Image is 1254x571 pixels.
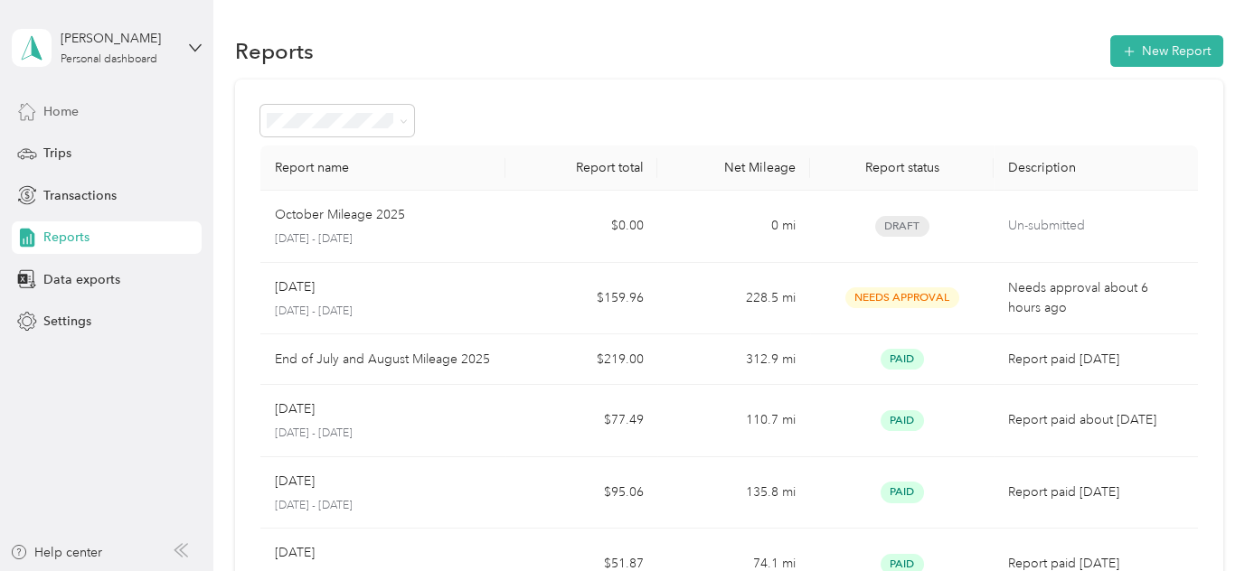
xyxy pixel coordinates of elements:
[275,543,315,563] p: [DATE]
[43,228,90,247] span: Reports
[1008,410,1183,430] p: Report paid about [DATE]
[275,277,315,297] p: [DATE]
[505,263,658,335] td: $159.96
[657,191,810,263] td: 0 mi
[235,42,314,61] h1: Reports
[43,144,71,163] span: Trips
[875,216,929,237] span: Draft
[881,482,924,502] span: Paid
[505,457,658,529] td: $95.06
[1008,350,1183,370] p: Report paid [DATE]
[505,191,658,263] td: $0.00
[657,457,810,529] td: 135.8 mi
[1153,470,1254,571] iframe: Everlance-gr Chat Button Frame
[61,29,174,48] div: [PERSON_NAME]
[881,349,924,370] span: Paid
[657,334,810,385] td: 312.9 mi
[10,543,102,562] button: Help center
[657,385,810,457] td: 110.7 mi
[260,145,504,191] th: Report name
[43,270,120,289] span: Data exports
[505,385,658,457] td: $77.49
[275,399,315,419] p: [DATE]
[1008,278,1183,318] p: Needs approval about 6 hours ago
[43,312,91,331] span: Settings
[845,287,959,308] span: Needs Approval
[275,205,405,225] p: October Mileage 2025
[275,472,315,491] p: [DATE]
[275,231,490,248] p: [DATE] - [DATE]
[657,145,810,191] th: Net Mileage
[275,304,490,320] p: [DATE] - [DATE]
[881,410,924,431] span: Paid
[1008,216,1183,236] p: Un-submitted
[43,186,117,205] span: Transactions
[275,426,490,442] p: [DATE] - [DATE]
[657,263,810,335] td: 228.5 mi
[505,145,658,191] th: Report total
[275,350,490,370] p: End of July and August Mileage 2025
[1110,35,1223,67] button: New Report
[825,160,979,175] div: Report status
[61,54,157,65] div: Personal dashboard
[994,145,1197,191] th: Description
[43,102,79,121] span: Home
[275,498,490,514] p: [DATE] - [DATE]
[505,334,658,385] td: $219.00
[1008,482,1183,502] p: Report paid [DATE]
